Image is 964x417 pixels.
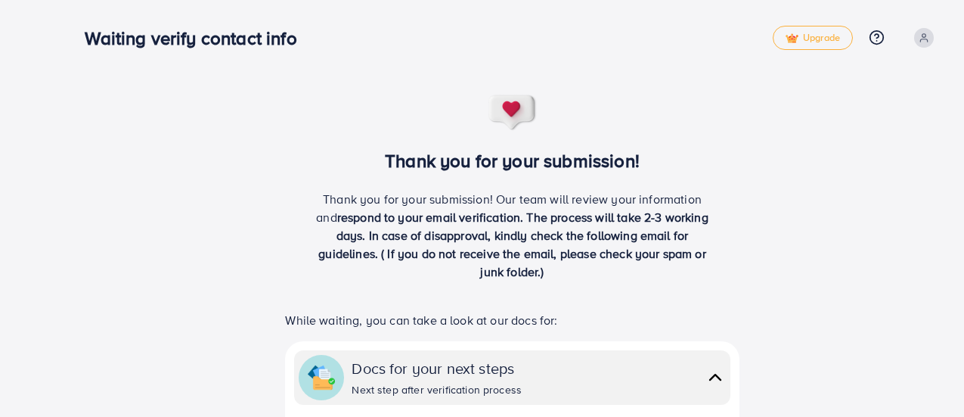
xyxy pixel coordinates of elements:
h3: Waiting verify contact info [85,27,308,49]
div: Next step after verification process [352,382,522,397]
img: collapse [308,364,335,391]
a: tickUpgrade [773,26,853,50]
img: success [488,94,538,132]
img: tick [786,33,798,44]
div: Docs for your next steps [352,357,522,379]
p: While waiting, you can take a look at our docs for: [285,311,739,329]
span: respond to your email verification. The process will take 2-3 working days. In case of disapprova... [318,209,708,280]
span: Upgrade [786,33,840,44]
h3: Thank you for your submission! [260,150,764,172]
p: Thank you for your submission! Our team will review your information and [311,190,714,281]
img: collapse [705,366,726,388]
